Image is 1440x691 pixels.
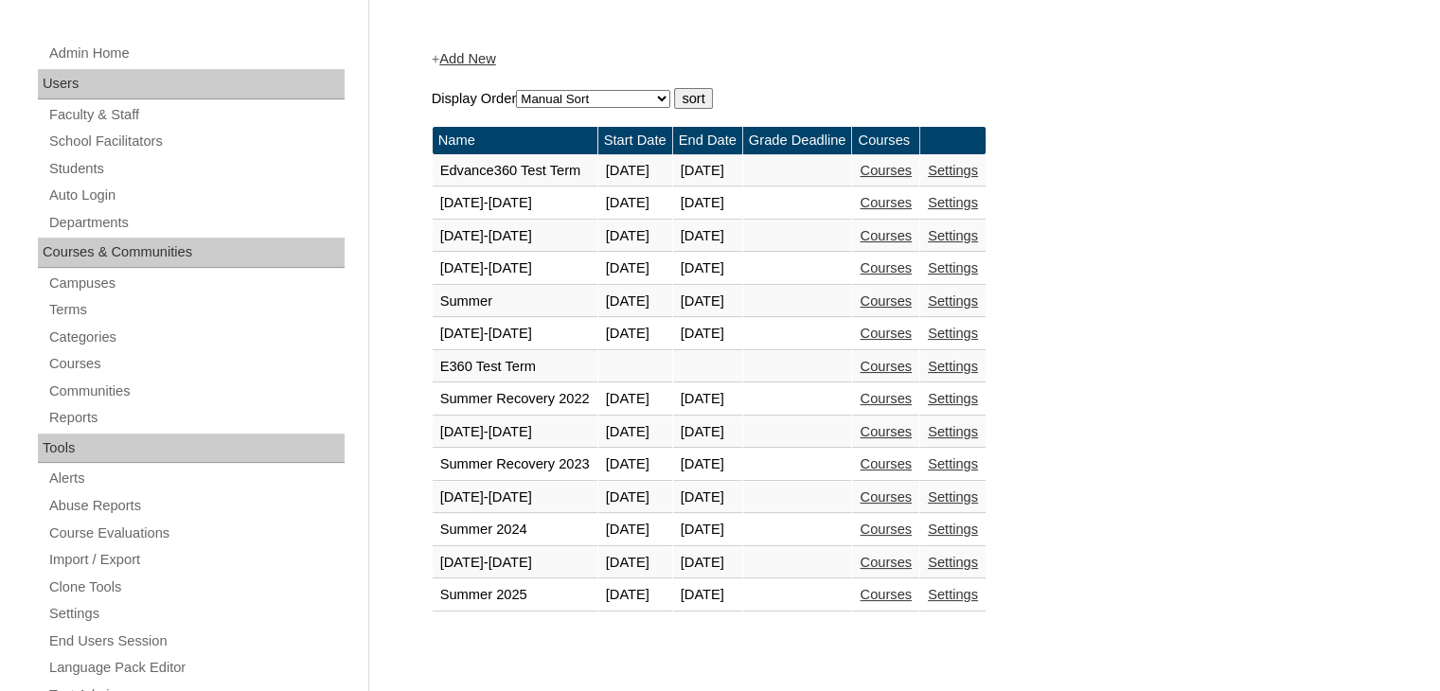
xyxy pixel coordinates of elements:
a: Settings [928,391,978,406]
a: Reports [47,406,345,430]
td: [DATE] [598,253,672,285]
a: Course Evaluations [47,522,345,545]
a: Settings [928,522,978,537]
td: [DATE] [598,286,672,318]
a: Courses [860,391,912,406]
td: [DATE]-[DATE] [433,547,597,579]
a: Categories [47,326,345,349]
td: [DATE] [673,482,742,514]
a: Settings [47,602,345,626]
td: [DATE]-[DATE] [433,482,597,514]
td: [DATE] [673,221,742,253]
td: [DATE] [598,318,672,350]
a: Clone Tools [47,576,345,599]
a: Admin Home [47,42,345,65]
td: [DATE] [598,187,672,220]
a: Courses [860,293,912,309]
td: [DATE] [598,547,672,579]
a: Courses [860,587,912,602]
a: Campuses [47,272,345,295]
a: Settings [928,424,978,439]
a: Courses [860,260,912,275]
td: E360 Test Term [433,351,597,383]
a: Settings [928,260,978,275]
td: [DATE] [673,155,742,187]
a: Courses [860,522,912,537]
td: End Date [673,127,742,154]
input: sort [674,88,712,109]
td: [DATE] [598,482,672,514]
td: Summer Recovery 2022 [433,383,597,416]
td: [DATE] [673,579,742,611]
a: Settings [928,456,978,471]
a: Add New [439,51,495,66]
a: Courses [860,555,912,570]
a: Terms [47,298,345,322]
a: Settings [928,163,978,178]
td: [DATE] [598,221,672,253]
a: Courses [860,424,912,439]
a: Settings [928,359,978,374]
td: Summer Recovery 2023 [433,449,597,481]
a: Language Pack Editor [47,656,345,680]
a: Courses [860,195,912,210]
td: Start Date [598,127,672,154]
td: Edvance360 Test Term [433,155,597,187]
td: [DATE] [673,286,742,318]
td: [DATE] [598,383,672,416]
a: Settings [928,228,978,243]
td: Name [433,127,597,154]
td: [DATE] [673,514,742,546]
td: [DATE]-[DATE] [433,318,597,350]
a: Faculty & Staff [47,103,345,127]
a: Courses [860,326,912,341]
a: Departments [47,211,345,235]
td: [DATE] [598,416,672,449]
td: [DATE]-[DATE] [433,187,597,220]
a: Abuse Reports [47,494,345,518]
td: Grade Deadline [743,127,852,154]
td: [DATE] [673,449,742,481]
a: Settings [928,489,978,505]
div: Users [38,69,345,99]
td: Summer [433,286,597,318]
a: End Users Session [47,629,345,653]
td: [DATE] [598,579,672,611]
td: Summer 2025 [433,579,597,611]
a: Settings [928,555,978,570]
td: [DATE] [673,547,742,579]
td: [DATE]-[DATE] [433,253,597,285]
div: + [432,49,1369,69]
div: Courses & Communities [38,238,345,268]
div: Tools [38,434,345,464]
a: Courses [860,359,912,374]
form: Display Order [432,88,1369,109]
a: Settings [928,587,978,602]
a: Courses [860,456,912,471]
td: [DATE] [673,383,742,416]
td: [DATE] [673,318,742,350]
td: [DATE] [673,253,742,285]
a: Communities [47,380,345,403]
a: Settings [928,293,978,309]
a: Settings [928,326,978,341]
a: Courses [860,489,912,505]
td: Courses [852,127,919,154]
td: [DATE] [598,514,672,546]
td: [DATE] [598,449,672,481]
a: Courses [860,163,912,178]
a: Auto Login [47,184,345,207]
td: [DATE] [598,155,672,187]
a: Students [47,157,345,181]
a: Courses [47,352,345,376]
a: Import / Export [47,548,345,572]
td: [DATE]-[DATE] [433,416,597,449]
a: Alerts [47,467,345,490]
a: Settings [928,195,978,210]
a: Courses [860,228,912,243]
td: [DATE]-[DATE] [433,221,597,253]
td: [DATE] [673,187,742,220]
td: [DATE] [673,416,742,449]
a: School Facilitators [47,130,345,153]
td: Summer 2024 [433,514,597,546]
